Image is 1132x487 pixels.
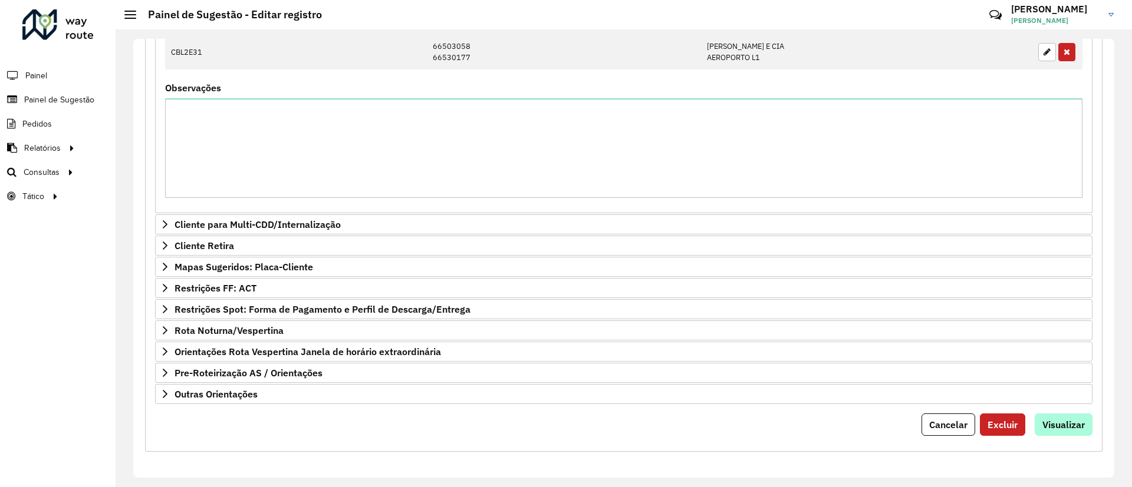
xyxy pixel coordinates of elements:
span: Restrições FF: ACT [175,283,256,293]
label: Observações [165,81,221,95]
button: Visualizar [1035,413,1092,436]
span: Tático [22,190,44,203]
span: Cliente para Multi-CDD/Internalização [175,220,341,229]
span: Visualizar [1042,419,1085,430]
h3: [PERSON_NAME] [1011,4,1100,15]
a: Restrições Spot: Forma de Pagamento e Perfil de Descarga/Entrega [155,299,1092,319]
a: Pre-Roteirização AS / Orientações [155,363,1092,383]
button: Cancelar [922,413,975,436]
span: Pedidos [22,118,52,130]
a: Mapas Sugeridos: Placa-Cliente [155,257,1092,277]
h2: Painel de Sugestão - Editar registro [136,8,322,21]
span: Painel [25,69,47,82]
span: Painel de Sugestão [24,94,94,106]
span: Consultas [24,166,60,178]
a: Contato Rápido [983,2,1008,28]
span: Pre-Roteirização AS / Orientações [175,368,323,377]
button: Excluir [980,413,1025,436]
a: Orientações Rota Vespertina Janela de horário extraordinária [155,342,1092,362]
td: 66503058 66530177 [426,35,701,69]
span: [PERSON_NAME] [1011,15,1100,26]
span: Cancelar [929,419,968,430]
span: Restrições Spot: Forma de Pagamento e Perfil de Descarga/Entrega [175,304,470,314]
a: Restrições FF: ACT [155,278,1092,298]
a: Rota Noturna/Vespertina [155,320,1092,340]
a: Outras Orientações [155,384,1092,404]
span: Cliente Retira [175,241,234,250]
span: Mapas Sugeridos: Placa-Cliente [175,262,313,271]
span: Relatórios [24,142,61,154]
a: Cliente para Multi-CDD/Internalização [155,214,1092,234]
span: Orientações Rota Vespertina Janela de horário extraordinária [175,347,441,356]
span: Excluir [988,419,1018,430]
a: Cliente Retira [155,236,1092,256]
span: Rota Noturna/Vespertina [175,326,284,335]
td: [PERSON_NAME] E CIA AEROPORTO L1 [701,35,911,69]
td: CBL2E31 [165,35,266,69]
span: Outras Orientações [175,389,258,399]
